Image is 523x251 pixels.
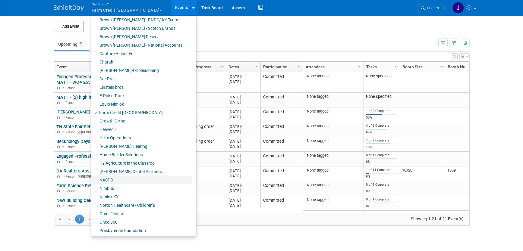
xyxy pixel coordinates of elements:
[366,124,397,128] div: 4 of 6 Complete
[91,75,192,83] a: Dar Pro
[439,64,444,69] span: Column Settings
[62,160,77,164] span: In-Person
[357,62,364,71] a: Column Settings
[241,95,242,99] span: -
[305,74,361,79] div: None tagged
[366,160,397,164] div: 0%
[90,39,115,50] a: Past87
[57,145,60,148] img: In-Person Event
[228,95,258,100] div: [DATE]
[394,64,399,69] span: Column Settings
[366,138,397,143] div: 7 of 9 Complete
[260,93,303,107] td: Committed
[57,116,60,119] img: In-Person Event
[91,201,192,209] a: Norton Healthcare - Children’s
[91,49,192,58] a: Capture Higher Ed
[91,193,192,201] a: Nimlok KY
[91,33,192,41] a: Brown [PERSON_NAME] Reserv
[241,169,242,173] span: -
[305,109,361,114] div: None tagged
[366,145,397,149] div: 78%
[366,189,397,194] div: 0%
[78,41,84,46] span: 21
[241,154,242,158] span: -
[56,74,167,85] a: Engaged Professionals WEDGE BASES ONLY - TOOK TO MATT - WO# 2558252
[228,159,258,164] div: [DATE]
[260,152,303,166] td: Committed
[56,124,116,129] a: TN State Fair Setup #2558049
[366,153,397,157] div: 0 of 1 Complete
[305,183,361,187] div: None tagged
[241,198,242,203] span: -
[57,101,60,104] img: In-Person Event
[366,197,397,202] div: 0 of 1 Complete
[297,64,302,69] span: Column Settings
[228,79,258,84] div: [DATE]
[366,94,397,99] div: None specified
[91,184,192,193] a: Nimbus
[305,94,361,99] div: None tagged
[57,86,60,89] img: In-Person Event
[228,168,258,173] div: [DATE]
[425,6,439,10] span: Search
[228,198,258,203] div: [DATE]
[254,62,260,71] a: Column Settings
[57,175,60,178] img: In-Person Event
[91,235,192,243] a: Road & Rail
[296,62,303,71] a: Column Settings
[62,175,77,178] span: In-Person
[452,2,464,14] img: Jamie Dunn
[263,62,299,72] a: Participation
[91,218,192,226] a: Onco 360
[260,181,303,196] td: Committed
[56,95,123,100] a: MATT - (2) high boy table clothes
[62,101,77,105] span: In-Person
[56,62,177,72] a: Event
[57,204,60,207] img: In-Person Event
[260,166,303,181] td: Committed
[228,109,258,114] div: [DATE]
[91,58,192,66] a: Charah
[183,62,222,72] a: Show Progress
[366,116,397,120] div: 50%
[87,217,92,222] span: Go to the next page
[56,153,148,159] a: Engaged Professional Summit 2025 #2558238
[448,62,486,72] a: Booth Number
[228,173,258,178] div: [DATE]
[62,204,77,208] span: In-Person
[358,64,363,69] span: Column Settings
[85,215,94,224] a: Go to the next page
[402,62,441,72] a: Booth Size
[228,144,258,149] div: [DATE]
[366,62,396,72] a: Tasks
[366,130,397,135] div: 67%
[260,196,303,211] td: Committed
[228,183,258,188] div: [DATE]
[91,167,192,176] a: [PERSON_NAME] Dental Partners
[181,122,226,137] td: WH pulling order
[57,189,60,192] img: In-Person Event
[91,176,192,184] a: NASPO
[91,83,192,91] a: Einstein bros
[57,217,62,222] span: Go to the first page
[305,138,361,143] div: None tagged
[228,114,258,119] div: [DATE]
[228,129,258,134] div: [DATE]
[400,166,445,181] td: 10x20
[228,153,258,159] div: [DATE]
[62,130,77,134] span: In-Person
[92,1,162,7] span: Nimlok KY
[260,122,303,137] td: Committed
[405,215,469,223] span: Showing 1-21 of 21 Event(s)
[62,86,77,90] span: In-Person
[57,160,60,163] img: In-Person Event
[260,107,303,122] td: Committed
[91,209,192,218] a: Omni Federal
[91,142,192,150] a: [PERSON_NAME] Hearing
[91,150,192,159] a: Home Builder Solutions
[220,64,225,69] span: Column Settings
[393,62,400,71] a: Column Settings
[260,72,303,93] td: Committed
[55,215,64,224] a: Go to the first page
[219,62,226,71] a: Column Settings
